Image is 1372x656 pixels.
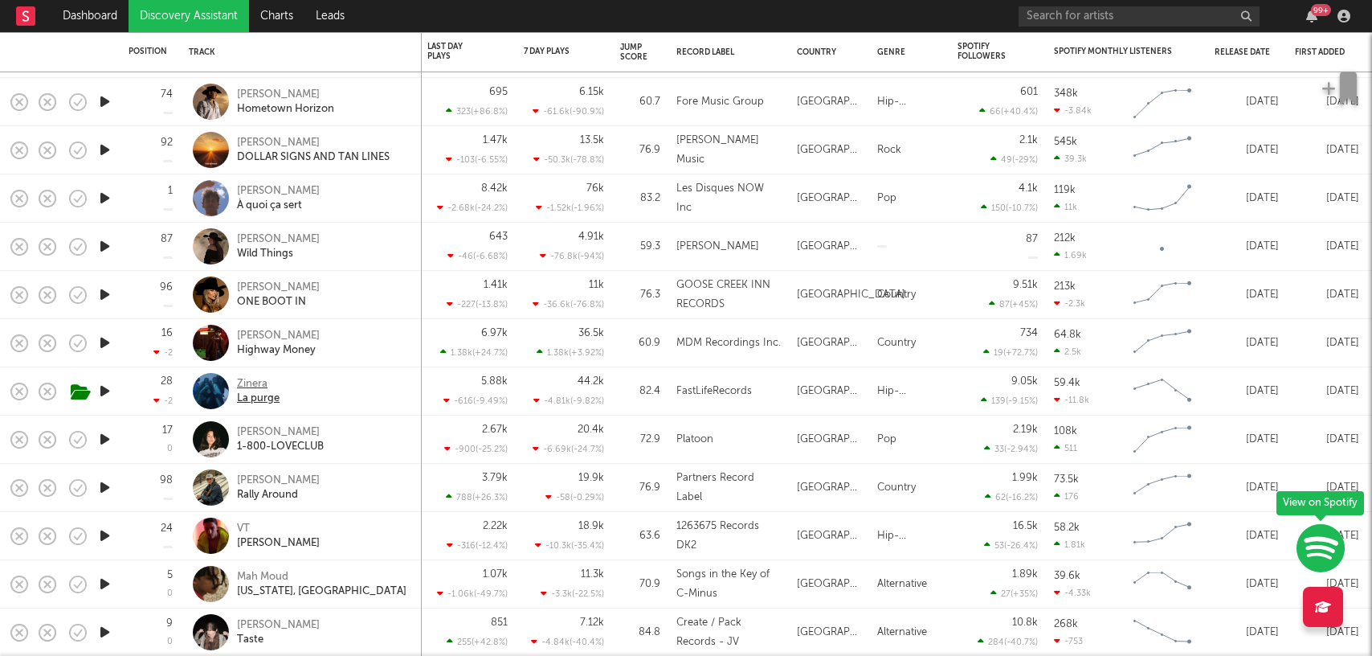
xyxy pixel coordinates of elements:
[1054,154,1087,164] div: 39.3k
[1126,275,1198,315] svg: Chart title
[877,430,896,449] div: Pop
[797,623,861,642] div: [GEOGRAPHIC_DATA]
[167,638,173,646] div: 0
[1054,233,1076,244] div: 212k
[676,276,781,314] div: GOOSE CREEK INN RECORDS
[129,47,167,56] div: Position
[1019,183,1038,194] div: 4.1k
[168,186,173,196] div: 1
[620,382,660,401] div: 82.4
[578,232,604,242] div: 4.91k
[446,492,508,502] div: 788 ( +26.3 % )
[620,237,660,256] div: 59.3
[877,623,927,642] div: Alternative
[1126,227,1198,267] svg: Chart title
[446,106,508,117] div: 323 ( +86.8 % )
[489,232,508,242] div: 643
[580,135,604,146] div: 13.5k
[437,588,508,599] div: -1.06k ( -49.7 % )
[1295,430,1359,449] div: [DATE]
[580,617,604,628] div: 7.12k
[1054,539,1085,550] div: 1.81k
[586,183,604,194] div: 76k
[531,637,604,647] div: -4.84k ( -40.4 % )
[545,492,604,502] div: -58 ( -0.29 % )
[237,184,320,213] a: [PERSON_NAME]À quoi ça sert
[533,396,604,406] div: -4.81k ( -9.82 % )
[1054,619,1078,629] div: 268k
[237,440,324,454] div: 1-800-LOVECLUB
[160,282,173,293] div: 96
[578,521,604,531] div: 18.9k
[1054,88,1078,99] div: 348k
[237,425,324,440] div: [PERSON_NAME]
[797,430,861,449] div: [GEOGRAPHIC_DATA]
[1054,185,1076,195] div: 119k
[1295,47,1351,57] div: First Added
[1054,443,1077,453] div: 511
[1295,189,1359,208] div: [DATE]
[1054,378,1080,388] div: 59.4k
[447,637,508,647] div: 255 ( +42.8 % )
[797,478,861,498] div: [GEOGRAPHIC_DATA]
[1126,564,1198,605] svg: Chart title
[161,89,173,100] div: 74
[1054,105,1092,116] div: -3.84k
[877,334,916,353] div: Country
[797,285,905,305] div: [GEOGRAPHIC_DATA]
[877,382,941,401] div: Hip-Hop/Rap
[1126,82,1198,122] svg: Chart title
[981,203,1038,213] div: 150 ( -10.7 % )
[1054,636,1083,646] div: -753
[237,232,320,247] div: [PERSON_NAME]
[1215,189,1279,208] div: [DATE]
[1054,202,1077,212] div: 11k
[1295,141,1359,160] div: [DATE]
[676,613,781,652] div: Create / Pack Records - JV
[237,329,320,358] a: [PERSON_NAME]Highway Money
[166,618,173,629] div: 9
[877,527,941,546] div: Hip-Hop/Rap
[237,522,320,536] div: VT
[167,589,173,598] div: 0
[1295,92,1359,112] div: [DATE]
[1012,617,1038,628] div: 10.8k
[237,199,320,213] div: À quoi ça sert
[237,150,390,165] div: DOLLAR SIGNS AND TAN LINES
[1020,328,1038,338] div: 734
[237,570,406,599] a: Mah Moud[US_STATE], [GEOGRAPHIC_DATA]
[536,203,604,213] div: -1.52k ( -1.96 % )
[578,473,604,483] div: 19.9k
[620,478,660,498] div: 76.9
[447,251,508,261] div: -46 ( -6.68 % )
[578,376,604,387] div: 44.2k
[482,424,508,435] div: 2.67k
[1126,371,1198,412] svg: Chart title
[161,328,173,338] div: 16
[237,295,320,310] div: ONE BOOT IN
[447,299,508,310] div: -227 ( -13.8 % )
[237,88,334,117] a: [PERSON_NAME]Hometown Horizon
[237,618,320,647] a: [PERSON_NAME]Taste
[620,334,660,353] div: 60.9
[1215,285,1279,305] div: [DATE]
[160,475,173,486] div: 98
[237,584,406,599] div: [US_STATE], [GEOGRAPHIC_DATA]
[541,588,604,599] div: -3.3k ( -22.5 % )
[1013,424,1038,435] div: 2.19k
[1054,298,1085,309] div: -2.3k
[877,478,916,498] div: Country
[533,444,604,454] div: -6.69k ( -24.7 % )
[427,42,484,61] div: Last Day Plays
[481,328,508,338] div: 6.97k
[1012,473,1038,483] div: 1.99k
[161,234,173,244] div: 87
[676,517,781,556] div: 1263675 Records DK2
[1020,87,1038,97] div: 601
[1295,285,1359,305] div: [DATE]
[153,347,173,358] div: -2
[676,469,781,507] div: Partners Record Label
[1054,523,1080,533] div: 58.2k
[167,445,173,453] div: 0
[1013,280,1038,290] div: 9.51k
